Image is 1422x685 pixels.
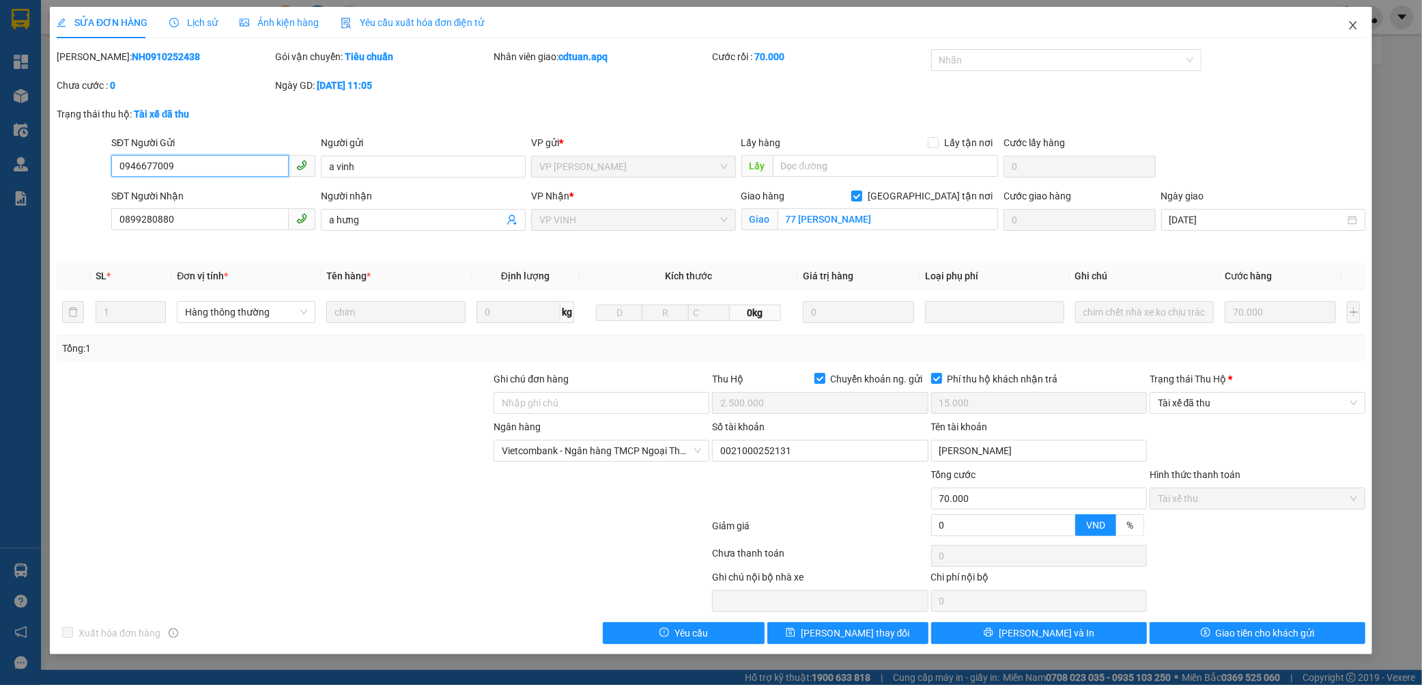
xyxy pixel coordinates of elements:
[786,628,795,639] span: save
[240,17,319,28] span: Ảnh kiện hàng
[984,628,993,639] span: printer
[169,17,218,28] span: Lịch sử
[73,626,166,641] span: Xuất hóa đơn hàng
[1086,520,1105,531] span: VND
[803,270,853,281] span: Giá trị hàng
[494,421,541,432] label: Ngân hàng
[825,372,928,387] span: Chuyển khoản ng. gửi
[754,51,784,62] b: 70.000
[326,270,371,281] span: Tên hàng
[531,135,736,150] div: VP gửi
[674,626,708,641] span: Yêu cầu
[931,440,1147,462] input: Tên tài khoản
[240,18,249,27] span: picture
[862,188,998,204] span: [GEOGRAPHIC_DATA] tận nơi
[1161,191,1204,201] label: Ngày giao
[712,49,928,64] div: Cước rồi :
[711,518,930,542] div: Giảm giá
[803,301,914,323] input: 0
[296,160,307,171] span: phone
[275,49,491,64] div: Gói vận chuyển:
[1158,488,1357,509] span: Tài xế thu
[1004,156,1156,178] input: Cước lấy hàng
[712,421,765,432] label: Số tài khoản
[730,305,781,321] span: 0kg
[603,622,764,644] button: exclamation-circleYêu cầu
[741,155,773,177] span: Lấy
[558,51,608,62] b: cdtuan.apq
[341,18,352,29] img: icon
[507,214,517,225] span: user-add
[688,305,730,321] input: C
[741,137,781,148] span: Lấy hàng
[665,270,712,281] span: Kích thước
[767,622,928,644] button: save[PERSON_NAME] thay đổi
[1158,393,1357,413] span: Tài xế đã thu
[110,80,115,91] b: 0
[931,622,1147,644] button: printer[PERSON_NAME] và In
[539,156,728,177] span: VP NGỌC HỒI
[169,628,178,638] span: info-circle
[62,301,84,323] button: delete
[539,210,728,230] span: VP VINH
[111,135,316,150] div: SĐT Người Gửi
[296,213,307,224] span: phone
[345,51,393,62] b: Tiêu chuẩn
[942,372,1064,387] span: Phí thu hộ khách nhận trả
[773,155,998,177] input: Dọc đường
[494,392,709,414] input: Ghi chú đơn hàng
[931,570,1147,590] div: Chi phí nội bộ
[1004,209,1156,231] input: Cước giao hàng
[560,301,574,323] span: kg
[1150,622,1365,644] button: dollarGiao tiền cho khách gửi
[494,374,569,385] label: Ghi chú đơn hàng
[931,469,976,480] span: Tổng cước
[1126,520,1133,531] span: %
[711,546,930,570] div: Chưa thanh toán
[801,626,910,641] span: [PERSON_NAME] thay đổi
[1070,263,1219,290] th: Ghi chú
[57,49,272,64] div: [PERSON_NAME]:
[62,341,549,356] div: Tổng: 1
[1075,301,1214,323] input: Ghi Chú
[134,109,190,120] b: Tài xế đã thu
[642,305,688,321] input: R
[1347,301,1360,323] button: plus
[132,51,200,62] b: NH0910252438
[177,270,228,281] span: Đơn vị tính
[57,78,272,93] div: Chưa cước :
[185,302,307,322] span: Hàng thông thường
[712,570,928,590] div: Ghi chú nội bộ nhà xe
[712,440,928,462] input: Số tài khoản
[275,78,491,93] div: Ngày GD:
[321,188,526,204] div: Người nhận
[1169,212,1346,227] input: Ngày giao
[531,191,569,201] span: VP Nhận
[741,208,778,230] span: Giao
[317,80,372,91] b: [DATE] 11:05
[1004,191,1071,201] label: Cước giao hàng
[341,17,485,28] span: Yêu cầu xuất hóa đơn điện tử
[501,270,550,281] span: Định lượng
[321,135,526,150] div: Người gửi
[502,441,701,461] span: Vietcombank - Ngân hàng TMCP Ngoại Thương Việt Nam
[1225,270,1272,281] span: Cước hàng
[1216,626,1315,641] span: Giao tiền cho khách gửi
[741,191,785,201] span: Giao hàng
[778,208,998,230] input: Giao tận nơi
[169,18,179,27] span: clock-circle
[939,135,998,150] span: Lấy tận nơi
[920,263,1069,290] th: Loại phụ phí
[57,17,147,28] span: SỬA ĐƠN HÀNG
[111,188,316,204] div: SĐT Người Nhận
[712,374,743,385] span: Thu Hộ
[1225,301,1336,323] input: 0
[931,421,988,432] label: Tên tài khoản
[1150,469,1240,480] label: Hình thức thanh toán
[659,628,669,639] span: exclamation-circle
[596,305,642,321] input: D
[1348,20,1359,31] span: close
[1201,628,1210,639] span: dollar
[1334,7,1372,45] button: Close
[57,18,66,27] span: edit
